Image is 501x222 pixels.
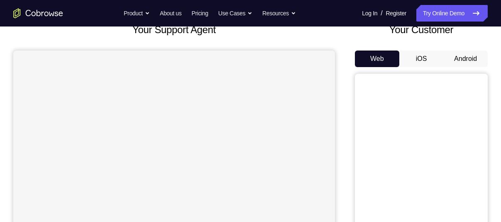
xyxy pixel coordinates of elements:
[191,5,208,22] a: Pricing
[386,5,406,22] a: Register
[362,5,377,22] a: Log In
[218,5,252,22] button: Use Cases
[262,5,296,22] button: Resources
[443,51,488,67] button: Android
[355,51,399,67] button: Web
[416,5,488,22] a: Try Online Demo
[160,5,181,22] a: About us
[355,22,488,37] h2: Your Customer
[381,8,382,18] span: /
[399,51,444,67] button: iOS
[13,22,335,37] h2: Your Support Agent
[13,8,63,18] a: Go to the home page
[124,5,150,22] button: Product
